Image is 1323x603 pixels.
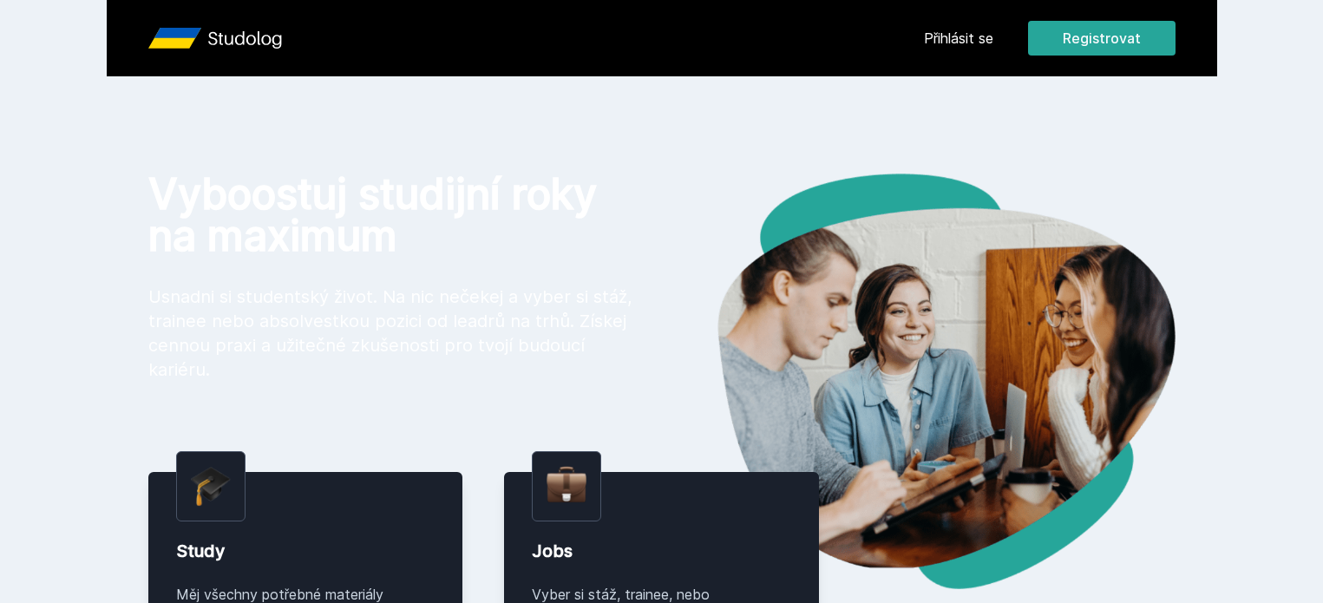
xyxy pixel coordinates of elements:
[662,174,1176,589] img: hero.png
[532,539,791,563] div: Jobs
[924,28,993,49] a: Přihlásit se
[547,462,586,507] img: briefcase.png
[1028,21,1176,56] button: Registrovat
[148,285,634,382] p: Usnadni si studentský život. Na nic nečekej a vyber si stáž, trainee nebo absolvestkou pozici od ...
[148,174,634,257] h1: Vyboostuj studijní roky na maximum
[176,539,436,563] div: Study
[191,466,231,507] img: graduation-cap.png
